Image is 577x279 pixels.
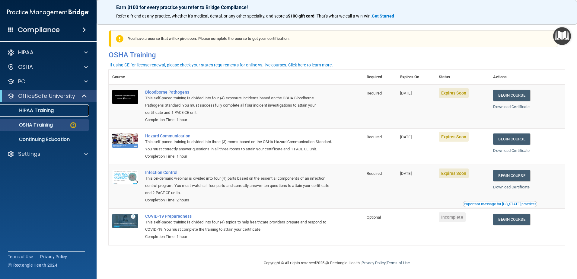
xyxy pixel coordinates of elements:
[372,14,394,18] strong: Get Started
[435,70,490,85] th: Status
[493,133,530,145] a: Begin Course
[145,90,333,95] a: Bloodborne Pathogens
[145,175,333,197] div: This on-demand webinar is divided into four (4) parts based on the essential components of an inf...
[109,70,142,85] th: Course
[314,14,372,18] span: ! That's what we call a win-win.
[18,26,60,34] h4: Compliance
[145,133,333,138] a: Hazard Communication
[400,91,412,95] span: [DATE]
[116,5,557,10] p: Earn $100 for every practice you refer to Bridge Compliance!
[464,202,536,206] div: Important message for [US_STATE] practices
[145,116,333,123] div: Completion Time: 1 hour
[145,233,333,240] div: Completion Time: 1 hour
[7,49,88,56] a: HIPAA
[439,168,469,178] span: Expires Soon
[109,62,334,68] button: If using CE for license renewal, please check your state's requirements for online vs. live cours...
[116,35,123,43] img: exclamation-circle-solid-warning.7ed2984d.png
[116,14,288,18] span: Refer a friend at any practice, whether it's medical, dental, or any other speciality, and score a
[145,138,333,153] div: This self-paced training is divided into three (3) rooms based on the OSHA Hazard Communication S...
[145,95,333,116] div: This self-paced training is divided into four (4) exposure incidents based on the OSHA Bloodborne...
[400,135,412,139] span: [DATE]
[145,197,333,204] div: Completion Time: 2 hours
[493,104,530,109] a: Download Certificate
[18,49,33,56] p: HIPAA
[227,253,447,273] div: Copyright © All rights reserved 2025 @ Rectangle Health | |
[553,27,571,45] button: Open Resource Center
[463,201,537,207] button: Read this if you are a dental practitioner in the state of CA
[4,122,53,128] p: OSHA Training
[18,92,75,100] p: OfficeSafe University
[69,121,77,129] img: warning-circle.0cc9ac19.png
[4,107,54,114] p: HIPAA Training
[367,91,382,95] span: Required
[367,135,382,139] span: Required
[145,219,333,233] div: This self-paced training is divided into four (4) topics to help healthcare providers prepare and...
[18,150,40,158] p: Settings
[363,70,397,85] th: Required
[367,215,381,220] span: Optional
[7,63,88,71] a: OSHA
[489,70,565,85] th: Actions
[18,63,33,71] p: OSHA
[493,185,530,189] a: Download Certificate
[8,254,33,260] a: Terms of Use
[439,212,466,222] span: Incomplete
[493,170,530,181] a: Begin Course
[493,214,530,225] a: Begin Course
[439,88,469,98] span: Expires Soon
[7,92,88,100] a: OfficeSafe University
[109,51,565,59] h4: OSHA Training
[4,136,86,143] p: Continuing Education
[439,132,469,142] span: Expires Soon
[387,261,410,265] a: Terms of Use
[40,254,67,260] a: Privacy Policy
[372,14,395,18] a: Get Started
[7,78,88,85] a: PCI
[400,171,412,176] span: [DATE]
[7,6,89,18] img: PMB logo
[18,78,27,85] p: PCI
[145,153,333,160] div: Completion Time: 1 hour
[110,63,333,67] div: If using CE for license renewal, please check your state's requirements for online vs. live cours...
[111,30,558,47] div: You have a course that will expire soon. Please complete the course to get your certification.
[145,214,333,219] a: COVID-19 Preparedness
[7,150,88,158] a: Settings
[367,171,382,176] span: Required
[493,148,530,153] a: Download Certificate
[362,261,385,265] a: Privacy Policy
[145,170,333,175] a: Infection Control
[288,14,314,18] strong: $100 gift card
[8,262,57,268] span: Ⓒ Rectangle Health 2024
[493,90,530,101] a: Begin Course
[397,70,435,85] th: Expires On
